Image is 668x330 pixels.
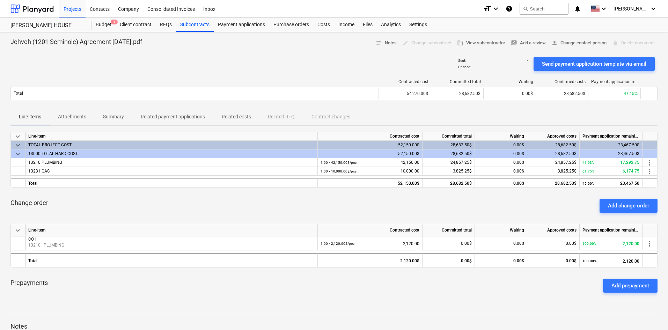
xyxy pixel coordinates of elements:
span: 3,825.25$ [558,169,577,174]
a: Settings [405,18,431,32]
div: Total [25,178,318,187]
span: keyboard_arrow_down [14,226,22,235]
div: Budget [91,18,116,32]
button: Change contact person [549,38,609,49]
p: Related costs [222,113,251,120]
span: Add a review [511,39,546,47]
span: View subcontractor [457,39,505,47]
button: Add a review [508,38,549,49]
div: Send payment application template via email [542,59,646,68]
a: RFQs [156,18,176,32]
iframe: Chat Widget [633,296,668,330]
div: 0.00$ [475,141,527,149]
div: [PERSON_NAME] HOUSE [10,22,83,29]
div: 28,682.50$ [527,178,580,187]
a: Client contract [116,18,156,32]
p: 13210 | PLUMBING [28,242,315,248]
div: Add change order [608,201,649,210]
span: 0.00$ [461,241,472,246]
small: 1.00 × 2,120.00$ / pcs [321,242,354,245]
small: 61.75% [582,169,594,173]
div: Committed total [423,132,475,141]
div: 28,682.50$ [423,149,475,158]
div: 17,292.75 [582,158,639,167]
span: keyboard_arrow_down [14,141,22,149]
span: more_vert [645,167,654,176]
small: 100.00% [582,242,596,245]
button: Add prepayment [603,279,658,293]
a: Files [359,18,377,32]
div: 52,150.00$ [318,178,423,187]
div: 0.00$ [475,178,527,187]
p: Prepayments [10,279,48,293]
small: 1.00 × 42,150.00$ / pcs [321,161,357,164]
a: Purchase orders [269,18,313,32]
span: more_vert [645,240,654,248]
div: Confirmed costs [539,79,586,84]
p: Opened : [458,65,471,69]
div: Payment application remaining [591,79,638,84]
div: 23,467.50$ [580,141,643,149]
p: - [527,65,528,69]
a: Subcontracts [176,18,214,32]
p: - [527,58,528,63]
small: 1.00 × 10,000.00$ / pcs [321,169,357,173]
div: TOTAL PROJECT COST [28,141,315,149]
small: 45.00% [582,182,594,185]
div: 6,174.75 [582,167,639,176]
div: 28,682.50$ [527,149,580,158]
div: Contracted cost [382,79,428,84]
small: 41.03% [582,161,594,164]
div: Approved costs [527,224,580,236]
a: Payment applications [214,18,269,32]
div: 28,682.50$ [423,141,475,149]
span: 24,857.25$ [555,160,577,165]
div: 2,120.00 [321,236,419,251]
span: Change contact person [551,39,607,47]
div: Line-item [25,224,318,236]
p: Sent : [458,58,466,63]
div: 23,467.50 [582,179,639,188]
div: 0.00$ [475,253,527,267]
div: 52,150.00$ [318,141,423,149]
div: Income [334,18,359,32]
span: Notes [376,39,397,47]
div: 0.00$ [475,149,527,158]
span: 0.00$ [522,91,533,96]
div: 13231 GAS [28,167,315,176]
div: 28,682.50$ [423,178,475,187]
span: person [551,40,558,46]
div: Committed total [434,79,481,84]
a: Costs [313,18,334,32]
div: Contracted cost [318,132,423,141]
div: Payment application remaining [580,132,643,141]
a: Budget1 [91,18,116,32]
button: Add change order [600,199,658,213]
button: Notes [373,38,399,49]
span: 3,825.25$ [453,169,472,174]
span: 28,682.50$ [564,91,585,96]
div: Committed total [423,224,475,236]
div: 2,120.00 [582,236,639,251]
div: 0.00$ [527,253,580,267]
p: Jehveh (1201 Seminole) Agreement [DATE].pdf [10,38,142,46]
p: Summary [103,113,124,120]
div: 2,120.00$ [318,253,423,267]
div: 28,682.50$ [527,141,580,149]
div: 13000 TOTAL HARD COST [28,149,315,158]
div: Approved costs [527,132,580,141]
p: Related payment applications [141,113,205,120]
div: 23,467.50$ [580,149,643,158]
div: Contracted cost [318,224,423,236]
small: 100.00% [582,259,596,263]
div: Add prepayment [611,281,649,290]
div: 10,000.00 [321,167,419,176]
span: 28,682.50$ [459,91,480,96]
